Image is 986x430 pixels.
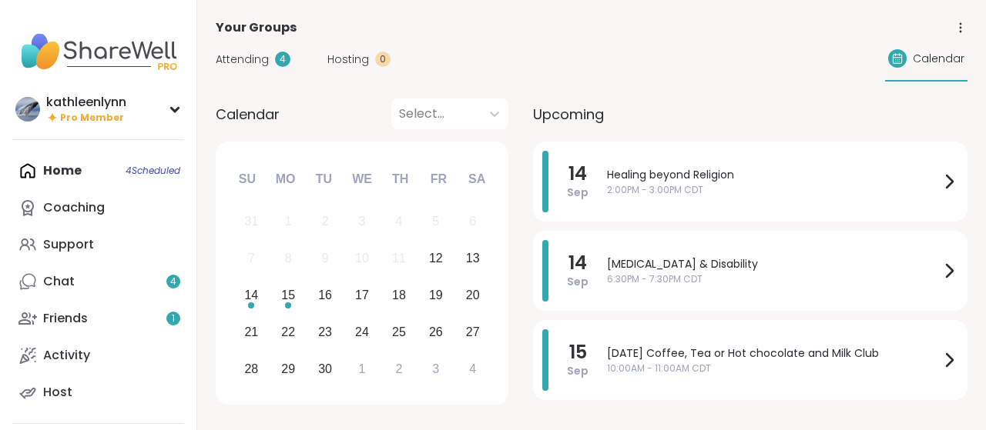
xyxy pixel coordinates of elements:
[346,315,379,348] div: Choose Wednesday, September 24th, 2025
[607,256,940,272] span: [MEDICAL_DATA] & Disability
[272,242,305,275] div: Not available Monday, September 8th, 2025
[12,189,184,226] a: Coaching
[375,52,391,67] div: 0
[46,94,126,111] div: kathleenlynn
[272,279,305,312] div: Choose Monday, September 15th, 2025
[272,352,305,385] div: Choose Monday, September 29th, 2025
[170,275,176,288] span: 4
[395,211,402,232] div: 4
[456,315,489,348] div: Choose Saturday, September 27th, 2025
[244,322,258,342] div: 21
[12,263,184,300] a: Chat4
[281,358,295,379] div: 29
[244,358,258,379] div: 28
[285,248,292,268] div: 8
[419,242,452,275] div: Choose Friday, September 12th, 2025
[460,162,494,196] div: Sa
[359,358,366,379] div: 1
[43,347,90,364] div: Activity
[469,211,476,232] div: 6
[43,384,72,401] div: Host
[429,322,443,342] div: 26
[346,279,379,312] div: Choose Wednesday, September 17th, 2025
[429,285,443,305] div: 19
[235,352,268,385] div: Choose Sunday, September 28th, 2025
[567,274,589,289] span: Sep
[567,185,589,200] span: Sep
[12,374,184,411] a: Host
[322,248,329,268] div: 9
[60,112,124,125] span: Pro Member
[275,52,290,67] div: 4
[346,242,379,275] div: Not available Wednesday, September 10th, 2025
[43,236,94,253] div: Support
[43,273,75,290] div: Chat
[456,279,489,312] div: Choose Saturday, September 20th, 2025
[419,352,452,385] div: Choose Friday, October 3rd, 2025
[419,205,452,238] div: Not available Friday, September 5th, 2025
[318,322,332,342] div: 23
[345,162,379,196] div: We
[359,211,366,232] div: 3
[569,342,587,363] span: 15
[309,205,342,238] div: Not available Tuesday, September 2nd, 2025
[456,352,489,385] div: Choose Saturday, October 4th, 2025
[235,315,268,348] div: Choose Sunday, September 21st, 2025
[432,358,439,379] div: 3
[281,285,295,305] div: 15
[383,279,416,312] div: Choose Thursday, September 18th, 2025
[607,167,940,183] span: Healing beyond Religion
[268,162,302,196] div: Mo
[421,162,455,196] div: Fr
[466,248,480,268] div: 13
[466,285,480,305] div: 20
[607,272,940,286] span: 6:30PM - 7:30PM CDT
[466,322,480,342] div: 27
[392,248,406,268] div: 11
[383,242,416,275] div: Not available Thursday, September 11th, 2025
[309,242,342,275] div: Not available Tuesday, September 9th, 2025
[419,279,452,312] div: Choose Friday, September 19th, 2025
[607,362,940,375] span: 10:00AM - 11:00AM CDT
[235,279,268,312] div: Choose Sunday, September 14th, 2025
[43,310,88,327] div: Friends
[244,211,258,232] div: 31
[172,312,175,325] span: 1
[533,104,604,125] span: Upcoming
[216,104,280,125] span: Calendar
[307,162,340,196] div: Tu
[233,203,491,387] div: month 2025-09
[383,315,416,348] div: Choose Thursday, September 25th, 2025
[272,205,305,238] div: Not available Monday, September 1st, 2025
[318,358,332,379] div: 30
[355,248,369,268] div: 10
[272,315,305,348] div: Choose Monday, September 22nd, 2025
[322,211,329,232] div: 2
[248,248,255,268] div: 7
[235,242,268,275] div: Not available Sunday, September 7th, 2025
[429,248,443,268] div: 12
[12,226,184,263] a: Support
[392,322,406,342] div: 25
[607,183,940,197] span: 2:00PM - 3:00PM CDT
[346,205,379,238] div: Not available Wednesday, September 3rd, 2025
[309,315,342,348] div: Choose Tuesday, September 23rd, 2025
[12,337,184,374] a: Activity
[469,358,476,379] div: 4
[607,345,940,362] span: [DATE] Coffee, Tea or Hot chocolate and Milk Club
[392,285,406,305] div: 18
[12,25,184,78] img: ShareWell Nav Logo
[568,252,587,274] span: 14
[395,358,402,379] div: 2
[383,352,416,385] div: Choose Thursday, October 2nd, 2025
[244,285,258,305] div: 14
[384,162,418,196] div: Th
[235,205,268,238] div: Not available Sunday, August 31st, 2025
[281,322,295,342] div: 22
[43,199,105,216] div: Coaching
[419,315,452,348] div: Choose Friday, September 26th, 2025
[285,211,292,232] div: 1
[456,242,489,275] div: Choose Saturday, September 13th, 2025
[913,51,964,67] span: Calendar
[567,363,589,378] span: Sep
